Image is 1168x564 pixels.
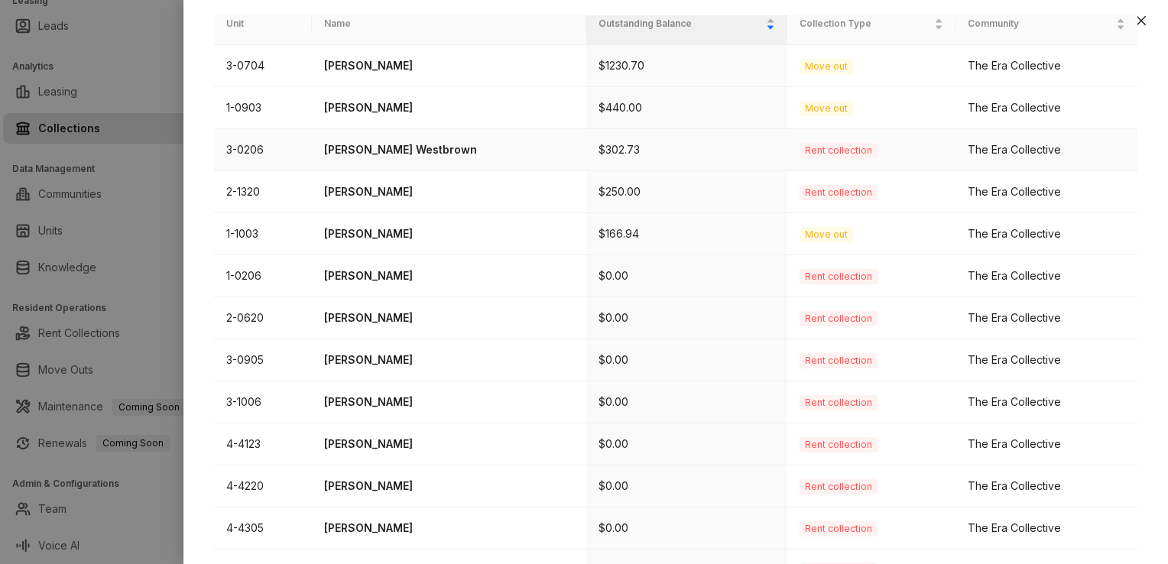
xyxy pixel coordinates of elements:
td: 3-0905 [214,339,312,381]
p: [PERSON_NAME] Westbrown [324,141,574,158]
td: 4-4305 [214,507,312,549]
p: $0.00 [599,267,775,284]
td: 3-0206 [214,129,312,171]
th: Unit [214,4,312,44]
p: $1230.70 [599,57,775,74]
div: The Era Collective [968,99,1125,116]
p: $0.00 [599,310,775,326]
span: Rent collection [800,479,878,494]
div: The Era Collective [968,141,1125,158]
div: The Era Collective [968,478,1125,494]
div: The Era Collective [968,310,1125,326]
div: The Era Collective [968,394,1125,410]
p: $440.00 [599,99,775,116]
span: Rent collection [800,521,878,536]
div: The Era Collective [968,436,1125,452]
span: Move out [800,59,853,74]
td: 2-0620 [214,297,312,339]
span: Rent collection [800,395,878,410]
span: Rent collection [800,185,878,200]
p: [PERSON_NAME] [324,436,574,452]
div: The Era Collective [968,225,1125,242]
p: $302.73 [599,141,775,158]
div: The Era Collective [968,352,1125,368]
div: The Era Collective [968,183,1125,200]
p: [PERSON_NAME] [324,394,574,410]
span: Collection Type [800,17,931,31]
p: $0.00 [599,478,775,494]
span: Outstanding Balance [599,17,763,31]
th: Collection Type [787,4,955,44]
p: $0.00 [599,520,775,536]
span: Rent collection [800,269,878,284]
p: [PERSON_NAME] [324,225,574,242]
p: [PERSON_NAME] [324,478,574,494]
p: $0.00 [599,394,775,410]
button: Close [1132,11,1150,30]
span: Rent collection [800,437,878,452]
p: [PERSON_NAME] [324,520,574,536]
p: [PERSON_NAME] [324,183,574,200]
span: Rent collection [800,353,878,368]
div: The Era Collective [968,267,1125,284]
td: 3-0704 [214,45,312,87]
span: Move out [800,101,853,116]
span: Rent collection [800,143,878,158]
span: Move out [800,227,853,242]
th: Name [312,4,586,44]
p: [PERSON_NAME] [324,352,574,368]
p: $0.00 [599,436,775,452]
span: close [1135,15,1147,27]
td: 1-0903 [214,87,312,129]
p: $0.00 [599,352,775,368]
td: 4-4220 [214,465,312,507]
td: 2-1320 [214,171,312,213]
div: The Era Collective [968,520,1125,536]
p: $250.00 [599,183,775,200]
span: Rent collection [800,311,878,326]
th: Community [955,4,1137,44]
p: [PERSON_NAME] [324,99,574,116]
div: The Era Collective [968,57,1125,74]
td: 3-1006 [214,381,312,423]
td: 4-4123 [214,423,312,465]
p: [PERSON_NAME] [324,267,574,284]
p: [PERSON_NAME] [324,310,574,326]
p: [PERSON_NAME] [324,57,574,74]
span: Community [968,17,1113,31]
p: $166.94 [599,225,775,242]
td: 1-0206 [214,255,312,297]
td: 1-1003 [214,213,312,255]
